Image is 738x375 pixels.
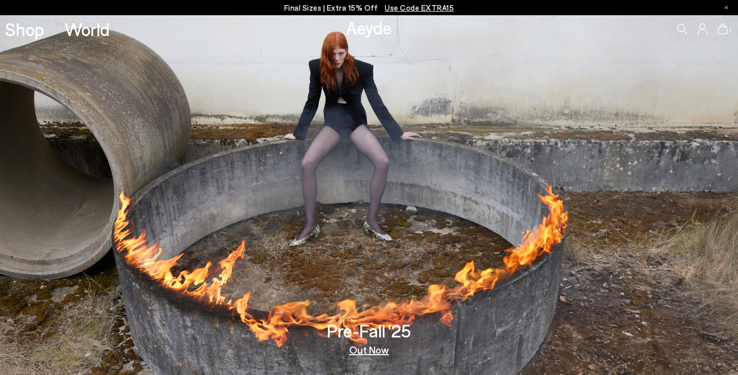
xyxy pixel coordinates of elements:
a: Out Now [349,345,389,355]
span: Navigate to /collections/ss25-final-sizes [385,3,454,12]
span: 1 [728,26,733,32]
a: 1 [718,23,728,35]
a: World [64,20,110,38]
a: Aeyde [346,17,392,38]
a: Shop [5,20,44,38]
p: Final Sizes | Extra 15% Off [284,2,454,14]
h3: Pre-Fall '25 [327,322,411,339]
